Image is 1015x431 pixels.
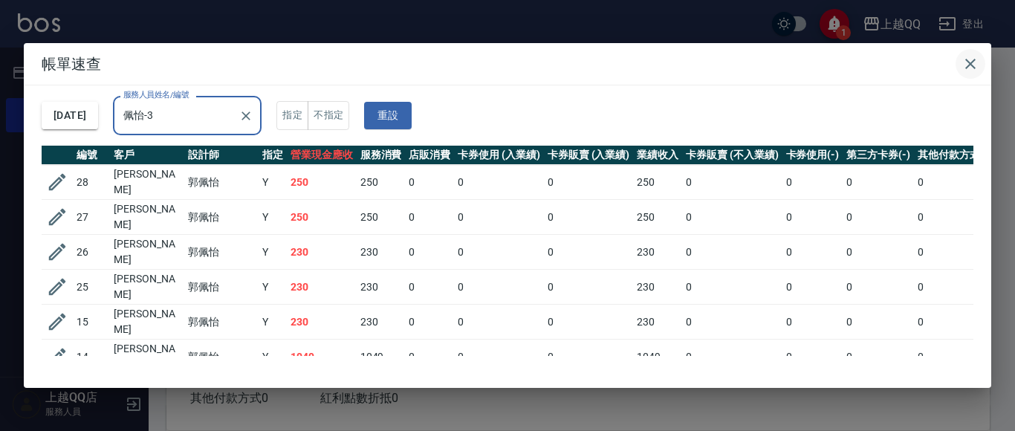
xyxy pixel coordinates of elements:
th: 卡券使用 (入業績) [454,146,544,165]
h2: 帳單速查 [24,43,991,85]
label: 服務人員姓名/編號 [123,89,189,100]
td: 0 [843,270,914,305]
td: 0 [782,340,843,375]
td: 郭佩怡 [184,305,259,340]
td: 郭佩怡 [184,270,259,305]
td: 郭佩怡 [184,235,259,270]
th: 卡券使用(-) [782,146,843,165]
td: 0 [782,305,843,340]
td: 0 [914,165,996,200]
td: 0 [782,270,843,305]
td: 0 [544,235,634,270]
td: 28 [73,165,110,200]
td: 0 [405,305,454,340]
th: 客戶 [110,146,184,165]
td: 27 [73,200,110,235]
td: 1049 [287,340,357,375]
td: 0 [682,235,782,270]
td: 1049 [633,340,682,375]
td: 0 [843,165,914,200]
th: 卡券販賣 (入業績) [544,146,634,165]
td: 250 [357,165,406,200]
td: 0 [914,340,996,375]
td: 26 [73,235,110,270]
th: 業績收入 [633,146,682,165]
td: 0 [843,235,914,270]
td: 0 [544,305,634,340]
td: 230 [357,305,406,340]
td: 郭佩怡 [184,340,259,375]
td: 0 [914,200,996,235]
td: [PERSON_NAME] [110,270,184,305]
td: 250 [287,165,357,200]
td: Y [259,165,287,200]
td: 0 [682,270,782,305]
td: 0 [405,235,454,270]
th: 第三方卡券(-) [843,146,914,165]
td: 0 [544,200,634,235]
td: 0 [682,165,782,200]
td: 0 [454,270,544,305]
th: 服務消費 [357,146,406,165]
td: 0 [454,165,544,200]
button: [DATE] [42,102,98,129]
th: 指定 [259,146,287,165]
td: [PERSON_NAME] [110,305,184,340]
td: 0 [914,235,996,270]
td: 0 [405,340,454,375]
th: 編號 [73,146,110,165]
td: Y [259,235,287,270]
td: 0 [682,340,782,375]
td: Y [259,270,287,305]
td: 0 [682,200,782,235]
th: 其他付款方式(-) [914,146,996,165]
td: [PERSON_NAME] [110,200,184,235]
td: [PERSON_NAME] [110,340,184,375]
td: 230 [633,305,682,340]
td: 230 [357,235,406,270]
td: [PERSON_NAME] [110,165,184,200]
td: Y [259,340,287,375]
td: 14 [73,340,110,375]
td: 250 [633,200,682,235]
td: 0 [782,235,843,270]
td: 250 [287,200,357,235]
button: 指定 [276,101,308,130]
td: 25 [73,270,110,305]
td: Y [259,305,287,340]
td: 郭佩怡 [184,200,259,235]
td: 0 [843,305,914,340]
button: 不指定 [308,101,349,130]
td: 250 [357,200,406,235]
td: 230 [633,270,682,305]
th: 卡券販賣 (不入業績) [682,146,782,165]
td: 0 [544,270,634,305]
td: 0 [454,305,544,340]
button: 重設 [364,102,412,129]
td: 0 [782,200,843,235]
td: 0 [843,200,914,235]
td: 0 [454,340,544,375]
td: 230 [633,235,682,270]
td: 0 [405,270,454,305]
th: 店販消費 [405,146,454,165]
td: [PERSON_NAME] [110,235,184,270]
td: 230 [287,235,357,270]
td: 1049 [357,340,406,375]
td: 0 [682,305,782,340]
td: 0 [843,340,914,375]
td: 0 [782,165,843,200]
td: 230 [357,270,406,305]
td: 0 [544,165,634,200]
td: 230 [287,305,357,340]
td: 0 [405,200,454,235]
td: 0 [454,235,544,270]
td: Y [259,200,287,235]
th: 設計師 [184,146,259,165]
td: 0 [914,305,996,340]
td: 0 [405,165,454,200]
td: 250 [633,165,682,200]
td: 15 [73,305,110,340]
td: 0 [454,200,544,235]
td: 0 [544,340,634,375]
